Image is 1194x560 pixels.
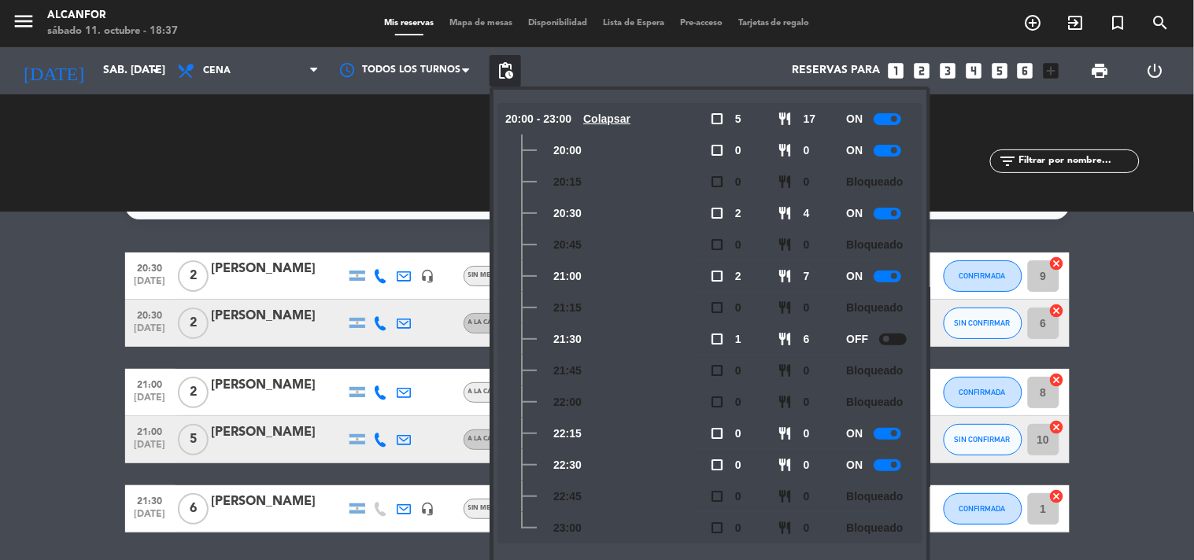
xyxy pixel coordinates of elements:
[553,173,582,191] span: 20:15
[710,426,724,440] span: check_box_outline_blank
[735,330,741,348] span: 1
[804,110,816,128] span: 17
[146,61,165,80] i: arrow_drop_down
[1128,47,1182,94] div: LOG OUT
[12,9,35,33] i: menu
[846,173,903,191] span: Bloqueado
[178,424,209,455] span: 5
[553,519,582,537] span: 23:00
[595,19,672,28] span: Lista de Espera
[468,389,505,395] span: A LA CARTA
[553,330,582,348] span: 21:30
[421,502,435,516] i: headset_mic
[1041,61,1062,81] i: add_box
[804,519,810,537] span: 0
[846,110,863,128] span: ON
[846,362,903,380] span: Bloqueado
[468,436,505,442] span: A LA CARTA
[885,61,906,81] i: looks_one
[203,65,231,76] span: Cena
[778,300,793,315] span: restaurant
[778,521,793,535] span: restaurant
[468,272,538,278] span: Sin menú asignado
[520,19,595,28] span: Disponibilidad
[553,362,582,380] span: 21:45
[804,488,810,506] span: 0
[944,424,1022,455] button: SIN CONFIRMAR
[710,363,724,378] span: check_box_outline_blank
[804,393,810,411] span: 0
[963,61,984,81] i: looks_4
[846,456,863,474] span: ON
[989,61,1010,81] i: looks_5
[710,332,724,346] span: check_box_outline_blank
[1024,13,1043,32] i: add_circle_outline
[735,267,741,286] span: 2
[553,236,582,254] span: 20:45
[804,142,810,160] span: 0
[468,505,538,511] span: Sin menú asignado
[846,330,868,348] span: OFF
[47,8,178,24] div: Alcanfor
[505,110,571,128] span: 20:00 - 23:00
[846,488,903,506] span: Bloqueado
[468,319,505,326] span: A LA CARTA
[846,299,903,317] span: Bloqueado
[804,236,810,254] span: 0
[131,258,170,276] span: 20:30
[804,204,810,223] span: 4
[553,299,582,317] span: 21:15
[178,493,209,525] span: 6
[735,236,741,254] span: 0
[710,521,724,535] span: check_box_outline_blank
[131,305,170,323] span: 20:30
[710,269,724,283] span: check_box_outline_blank
[959,388,1006,396] span: CONFIRMADA
[131,422,170,440] span: 21:00
[1049,419,1065,435] i: cancel
[131,374,170,392] span: 21:00
[710,300,724,315] span: check_box_outline_blank
[911,61,932,81] i: looks_two
[804,267,810,286] span: 7
[735,488,741,506] span: 0
[778,426,793,440] span: restaurant
[944,260,1022,292] button: CONFIRMADA
[131,440,170,458] span: [DATE]
[212,375,346,396] div: [PERSON_NAME]
[846,393,903,411] span: Bloqueado
[778,363,793,378] span: restaurant
[212,422,346,443] div: [PERSON_NAME]
[212,259,346,279] div: [PERSON_NAME]
[959,504,1006,513] span: CONFIRMADA
[792,64,880,77] span: Reservas para
[804,362,810,380] span: 0
[846,142,863,160] span: ON
[496,61,515,80] span: pending_actions
[710,206,724,220] span: check_box_outline_blank
[212,306,346,326] div: [PERSON_NAME]
[553,267,582,286] span: 21:00
[944,377,1022,408] button: CONFIRMADA
[937,61,958,81] i: looks_3
[710,395,724,409] span: check_box_outline_blank
[178,308,209,339] span: 2
[778,238,793,252] span: restaurant
[1091,61,1110,80] span: print
[778,143,793,157] span: restaurant
[47,24,178,39] div: sábado 11. octubre - 18:37
[131,392,170,411] span: [DATE]
[804,425,810,443] span: 0
[735,362,741,380] span: 0
[804,330,810,348] span: 6
[421,269,435,283] i: headset_mic
[553,488,582,506] span: 22:45
[778,112,793,126] span: restaurant
[846,425,863,443] span: ON
[710,112,724,126] span: check_box_outline_blank
[778,206,793,220] span: restaurant
[553,393,582,411] span: 22:00
[1049,303,1065,319] i: cancel
[778,395,793,409] span: restaurant
[1151,13,1170,32] i: search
